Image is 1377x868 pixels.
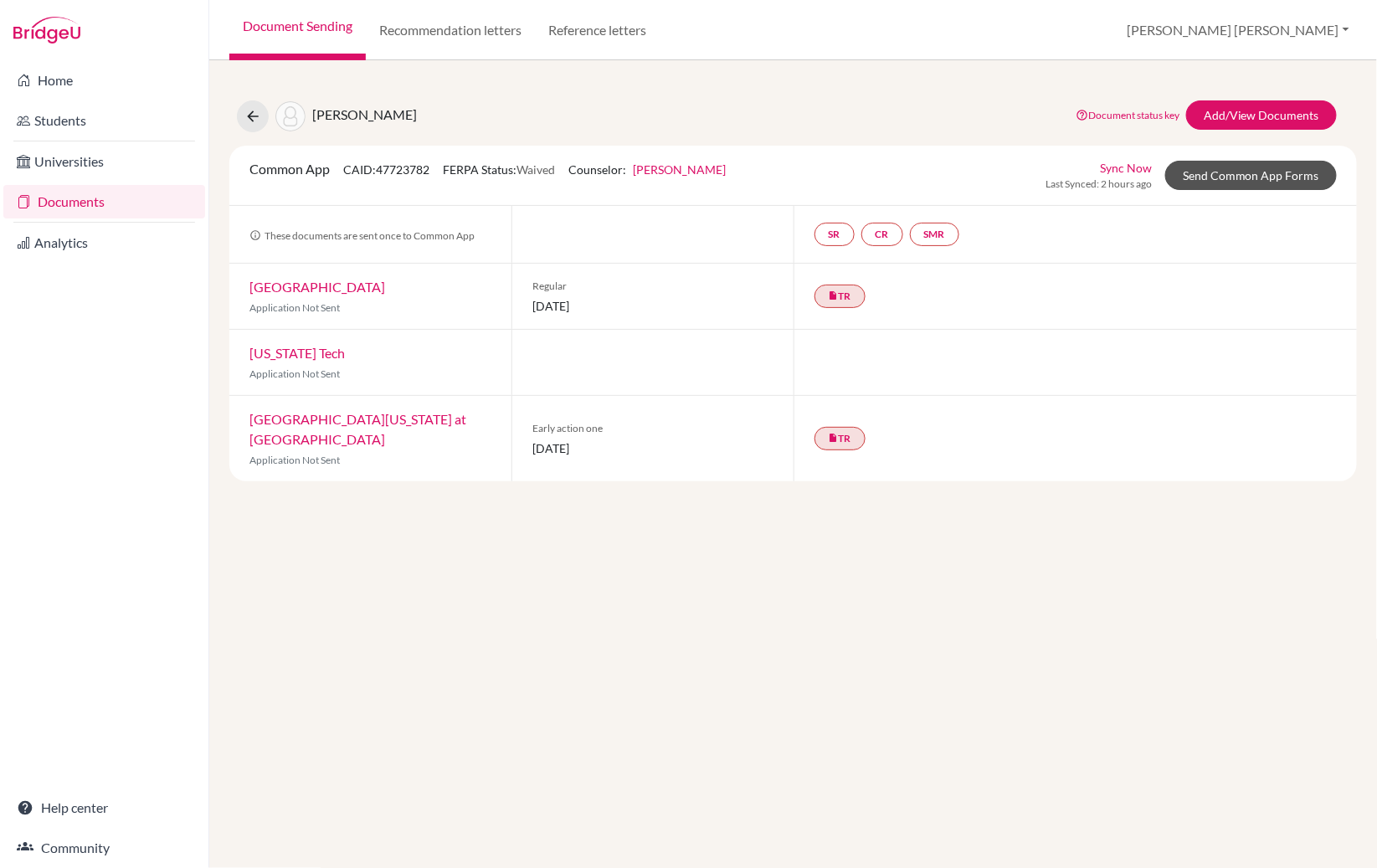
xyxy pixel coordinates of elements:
[249,345,345,361] a: [US_STATE] Tech
[343,162,429,177] span: CAID: 47723782
[3,226,205,259] a: Analytics
[3,145,205,178] a: Universities
[249,279,385,295] a: [GEOGRAPHIC_DATA]
[443,162,555,177] span: FERPA Status:
[910,223,959,246] a: SMR
[1100,159,1152,177] a: Sync Now
[3,185,205,218] a: Documents
[1120,14,1357,46] button: [PERSON_NAME] [PERSON_NAME]
[249,367,340,380] span: Application Not Sent
[249,161,330,177] span: Common App
[829,433,839,443] i: insert_drive_file
[1046,177,1152,192] span: Last Synced: 2 hours ago
[312,106,417,122] span: [PERSON_NAME]
[532,439,773,457] span: [DATE]
[1076,109,1179,121] a: Document status key
[568,162,726,177] span: Counselor:
[1186,100,1337,130] a: Add/View Documents
[532,421,773,436] span: Early action one
[3,104,205,137] a: Students
[814,285,866,308] a: insert_drive_fileTR
[814,427,866,450] a: insert_drive_fileTR
[532,297,773,315] span: [DATE]
[1165,161,1337,190] a: Send Common App Forms
[829,290,839,300] i: insert_drive_file
[633,162,726,177] a: [PERSON_NAME]
[249,454,340,466] span: Application Not Sent
[249,411,466,447] a: [GEOGRAPHIC_DATA][US_STATE] at [GEOGRAPHIC_DATA]
[13,17,80,44] img: Bridge-U
[516,162,555,177] span: Waived
[3,64,205,97] a: Home
[3,831,205,865] a: Community
[861,223,903,246] a: CR
[3,791,205,824] a: Help center
[249,229,475,242] span: These documents are sent once to Common App
[249,301,340,314] span: Application Not Sent
[532,279,773,294] span: Regular
[814,223,855,246] a: SR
